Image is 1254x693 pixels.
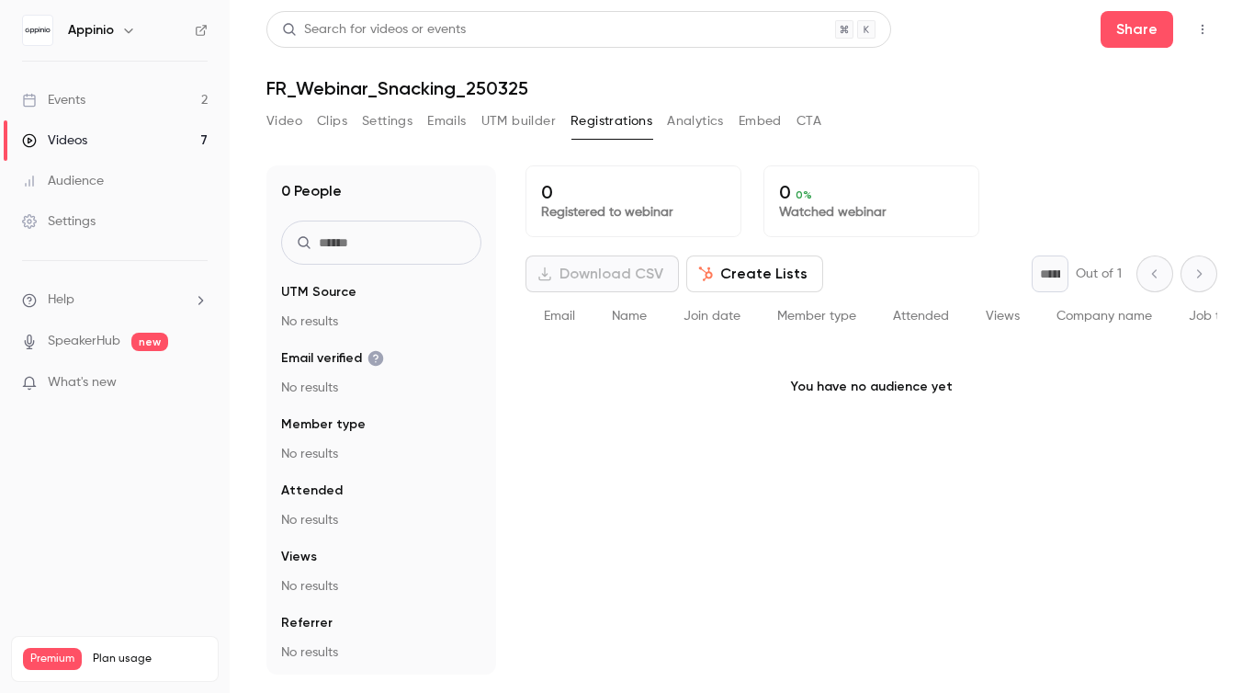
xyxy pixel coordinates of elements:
[1056,310,1152,323] span: Company name
[281,312,481,331] p: No results
[281,511,481,529] p: No results
[281,482,343,500] span: Attended
[48,290,74,310] span: Help
[779,203,964,222] p: Watched webinar
[525,341,1217,433] p: You have no audience yet
[23,16,52,45] img: Appinio
[23,648,82,670] span: Premium
[93,652,207,666] span: Plan usage
[281,445,481,463] p: No results
[796,188,812,201] span: 0 %
[1188,15,1217,44] button: Top Bar Actions
[131,333,168,351] span: new
[683,310,740,323] span: Join date
[281,180,342,202] h1: 0 People
[22,212,96,231] div: Settings
[777,310,856,323] span: Member type
[427,107,466,136] button: Emails
[266,107,302,136] button: Video
[281,283,481,662] section: facet-groups
[266,77,1217,99] h1: FR_Webinar_Snacking_250325
[986,310,1020,323] span: Views
[186,375,208,392] iframe: Noticeable Trigger
[22,290,208,310] li: help-dropdown-opener
[362,107,412,136] button: Settings
[571,107,652,136] button: Registrations
[281,379,481,397] p: No results
[779,181,964,203] p: 0
[68,21,114,40] h6: Appinio
[893,310,949,323] span: Attended
[48,332,120,351] a: SpeakerHub
[739,107,782,136] button: Embed
[281,349,384,368] span: Email verified
[541,181,726,203] p: 0
[686,256,823,292] button: Create Lists
[281,614,333,632] span: Referrer
[317,107,347,136] button: Clips
[48,373,117,392] span: What's new
[282,20,466,40] div: Search for videos or events
[1076,265,1122,283] p: Out of 1
[22,91,85,109] div: Events
[281,577,481,596] p: No results
[1101,11,1173,48] button: Share
[667,107,724,136] button: Analytics
[281,643,481,662] p: No results
[281,548,317,566] span: Views
[22,172,104,190] div: Audience
[481,107,556,136] button: UTM builder
[281,283,356,301] span: UTM Source
[281,415,366,434] span: Member type
[22,131,87,150] div: Videos
[544,310,575,323] span: Email
[612,310,647,323] span: Name
[796,107,821,136] button: CTA
[541,203,726,222] p: Registered to webinar
[1189,310,1237,323] span: Job title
